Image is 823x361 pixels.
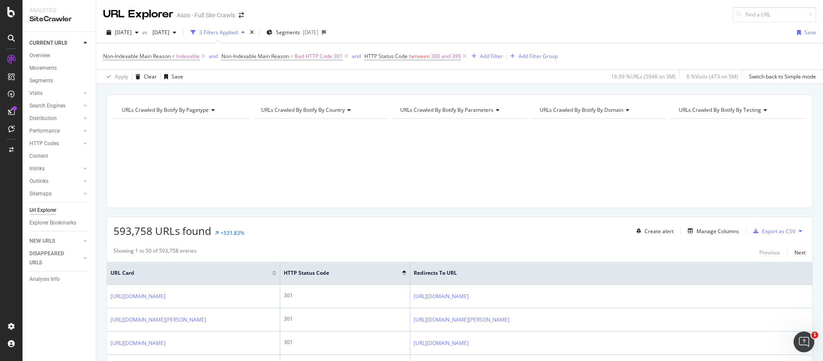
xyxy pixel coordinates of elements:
[29,89,42,98] div: Visits
[149,14,165,29] div: Close
[113,224,211,238] span: 593,758 URLs found
[239,12,244,18] div: arrow-right-arrow-left
[29,127,81,136] a: Performance
[29,127,60,136] div: Performance
[29,152,90,161] a: Content
[132,70,157,84] button: Clear
[9,152,165,185] div: Ask a questionAI Agent and team can help
[110,339,165,348] a: [URL][DOMAIN_NAME]
[29,177,49,186] div: Outlinks
[120,103,241,117] h4: URLs Crawled By Botify By pagetype
[18,265,145,274] div: Botify Subscription Plans
[96,131,120,140] div: • [DATE]
[303,29,318,36] div: [DATE]
[684,226,739,236] button: Manage Columns
[103,7,173,22] div: URL Explorer
[18,168,145,177] div: AI Agent and team can help
[172,73,183,80] div: Save
[352,52,361,60] button: and
[687,73,738,80] div: 0 % Visits ( 473 on 5M )
[209,52,218,60] button: and
[645,228,674,235] div: Create alert
[39,131,94,140] div: Customer Support
[176,50,200,62] span: Indexable
[116,270,173,305] button: Help
[172,52,175,60] span: ≠
[18,249,145,258] div: Understanding AI Bot Data in Botify
[409,52,430,60] span: between
[126,14,143,31] div: Profile image for Emma
[18,122,35,140] img: Profile image for Customer Support
[414,315,509,324] a: [URL][DOMAIN_NAME][PERSON_NAME]
[759,249,780,256] div: Previous
[113,247,197,257] div: Showing 1 to 50 of 593,758 entries
[399,103,519,117] h4: URLs Crawled By Botify By parameters
[144,73,157,80] div: Clear
[29,64,57,73] div: Movements
[110,269,270,277] span: URL Card
[29,51,50,60] div: Overview
[115,73,128,80] div: Apply
[122,106,209,114] span: URLs Crawled By Botify By pagetype
[276,29,300,36] span: Segments
[29,206,90,215] a: Url Explorer
[29,64,90,73] a: Movements
[29,206,56,215] div: Url Explorer
[29,39,67,48] div: CURRENT URLS
[290,52,293,60] span: =
[29,164,45,173] div: Inlinks
[29,237,55,246] div: NEW URLS
[221,52,289,60] span: Non-Indexable Main Reason
[103,52,171,60] span: Non-Indexable Main Reason
[248,28,256,37] div: times
[284,315,406,323] div: 301
[29,218,76,228] div: Explorer Bookmarks
[29,114,81,123] a: Distribution
[633,224,674,238] button: Create alert
[177,11,235,20] div: Asos - Full Site Crawls
[109,14,126,31] img: Profile image for Jenny
[29,139,81,148] a: HTTP Codes
[220,229,244,237] div: +531.83%
[29,164,81,173] a: Inlinks
[677,103,798,117] h4: URLs Crawled By Botify By testing
[794,247,806,257] button: Next
[13,262,161,278] div: Botify Subscription Plans
[759,247,780,257] button: Previous
[507,51,558,62] button: Add Filter Group
[13,230,161,246] div: Status Codes and Network Errors
[103,70,128,84] button: Apply
[794,332,814,352] iframe: Intercom live chat
[431,50,461,62] span: 300 and 399
[29,139,59,148] div: HTTP Codes
[19,292,39,298] span: Home
[364,52,408,60] span: HTTP Status Code
[29,76,53,85] div: Segments
[199,29,238,36] div: 3 Filters Applied
[794,249,806,256] div: Next
[161,70,183,84] button: Save
[295,50,343,62] span: Bad HTTP Code 301
[29,114,57,123] div: Distribution
[29,275,60,284] div: Analysis Info
[29,152,48,161] div: Content
[480,52,503,60] div: Add Filter
[142,29,149,36] span: vs
[29,51,90,60] a: Overview
[29,249,81,267] a: DISAPPEARED URLS
[263,26,322,39] button: Segments[DATE]
[115,29,132,36] span: 2025 Aug. 12th
[187,26,248,39] button: 3 Filters Applied
[538,103,659,117] h4: URLs Crawled By Botify By domain
[29,101,81,111] a: Search Engines
[9,102,165,147] div: Recent messageProfile image for Customer SupportWas that helpful?Customer Support•[DATE]
[110,292,165,301] a: [URL][DOMAIN_NAME]
[29,177,81,186] a: Outlinks
[679,106,761,114] span: URLs Crawled By Botify By testing
[29,189,52,198] div: Sitemaps
[18,109,156,118] div: Recent message
[58,270,115,305] button: Messages
[284,338,406,346] div: 301
[414,269,796,277] span: Redirects to URL
[518,52,558,60] div: Add Filter Group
